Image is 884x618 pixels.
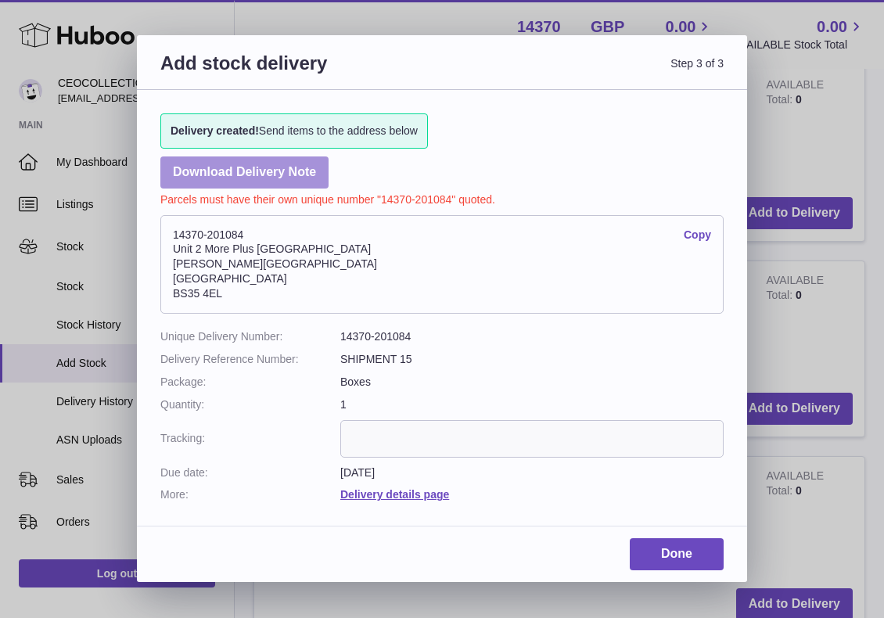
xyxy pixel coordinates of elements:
[630,538,724,570] a: Done
[160,487,340,502] dt: More:
[160,156,329,189] a: Download Delivery Note
[171,124,418,138] span: Send items to the address below
[340,352,724,367] dd: SHIPMENT 15
[160,352,340,367] dt: Delivery Reference Number:
[160,329,340,344] dt: Unique Delivery Number:
[171,124,259,137] strong: Delivery created!
[340,329,724,344] dd: 14370-201084
[160,375,340,390] dt: Package:
[160,189,724,207] p: Parcels must have their own unique number "14370-201084" quoted.
[340,488,449,501] a: Delivery details page
[160,420,340,458] dt: Tracking:
[340,375,724,390] dd: Boxes
[160,465,340,480] dt: Due date:
[160,397,340,412] dt: Quantity:
[442,51,724,94] span: Step 3 of 3
[340,465,724,480] dd: [DATE]
[684,228,711,243] a: Copy
[160,51,442,94] h3: Add stock delivery
[160,215,724,314] address: 14370-201084 Unit 2 More Plus [GEOGRAPHIC_DATA] [PERSON_NAME][GEOGRAPHIC_DATA] [GEOGRAPHIC_DATA] ...
[340,397,724,412] dd: 1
